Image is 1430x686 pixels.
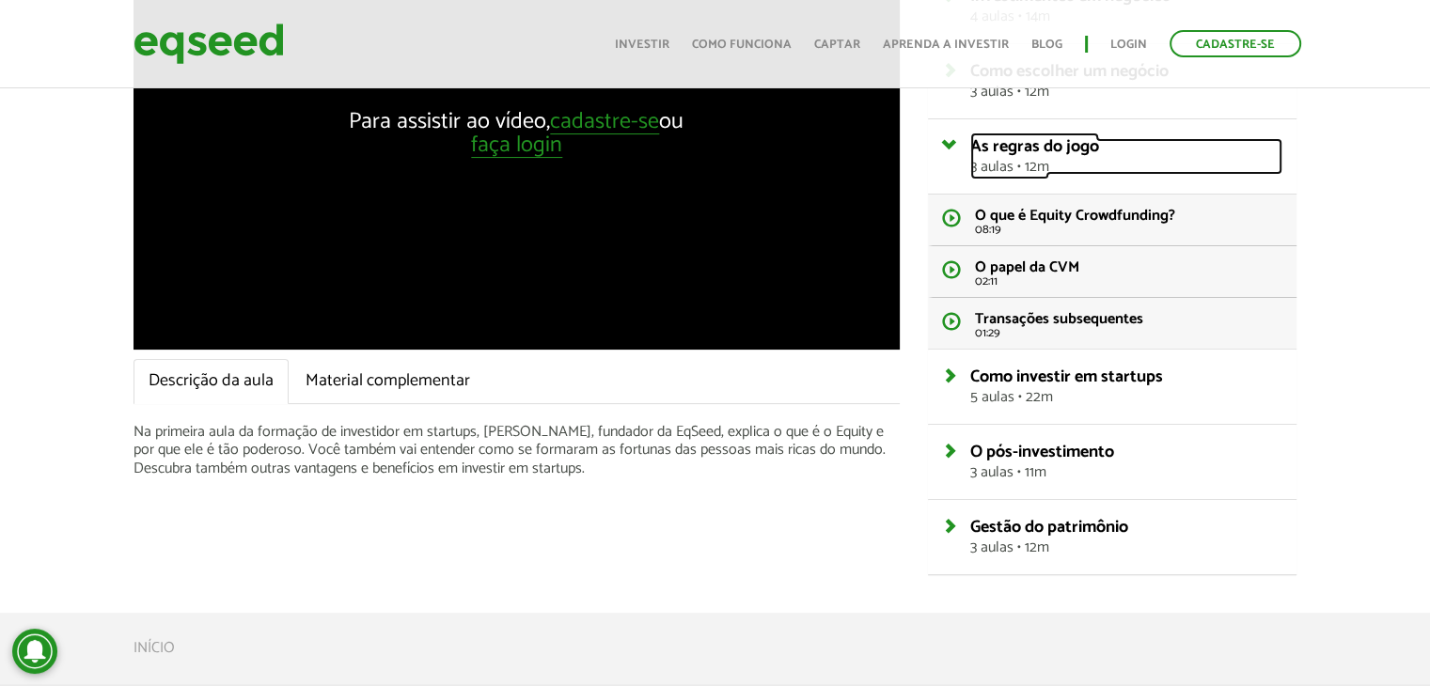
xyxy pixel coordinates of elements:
[970,160,1283,175] span: 3 aulas • 12m
[970,63,1283,100] a: Como escolher um negócio3 aulas • 12m
[975,224,1283,236] span: 08:19
[883,39,1009,51] a: Aprenda a investir
[814,39,860,51] a: Captar
[970,138,1283,175] a: As regras do jogo3 aulas • 12m
[134,19,284,69] img: EqSeed
[970,444,1283,480] a: O pós-investimento3 aulas • 11m
[291,359,485,404] a: Material complementar
[970,540,1283,555] span: 3 aulas • 12m
[1170,30,1301,57] a: Cadastre-se
[928,246,1297,298] a: O papel da CVM 02:11
[1110,39,1147,51] a: Login
[928,195,1297,246] a: O que é Equity Crowdfunding? 08:19
[975,306,1143,332] span: Transações subsequentes
[970,519,1283,555] a: Gestão do patrimônio3 aulas • 12m
[970,85,1283,100] span: 3 aulas • 12m
[970,363,1163,391] span: Como investir em startups
[975,275,1283,288] span: 02:11
[970,368,1283,405] a: Como investir em startups5 aulas • 22m
[325,111,709,158] div: Para assistir ao vídeo, ou
[615,39,669,51] a: Investir
[550,111,659,134] a: cadastre-se
[970,133,1099,161] span: As regras do jogo
[134,423,900,477] p: Na primeira aula da formação de investidor em startups, [PERSON_NAME], fundador da EqSeed, explic...
[471,134,562,158] a: faça login
[970,438,1114,466] span: O pós-investimento
[928,298,1297,349] a: Transações subsequentes 01:29
[134,359,289,404] a: Descrição da aula
[692,39,792,51] a: Como funciona
[1031,39,1062,51] a: Blog
[970,513,1128,541] span: Gestão do patrimônio
[975,327,1283,339] span: 01:29
[970,465,1283,480] span: 3 aulas • 11m
[975,255,1079,280] span: O papel da CVM
[970,390,1283,405] span: 5 aulas • 22m
[975,203,1175,228] span: O que é Equity Crowdfunding?
[134,641,175,656] a: Início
